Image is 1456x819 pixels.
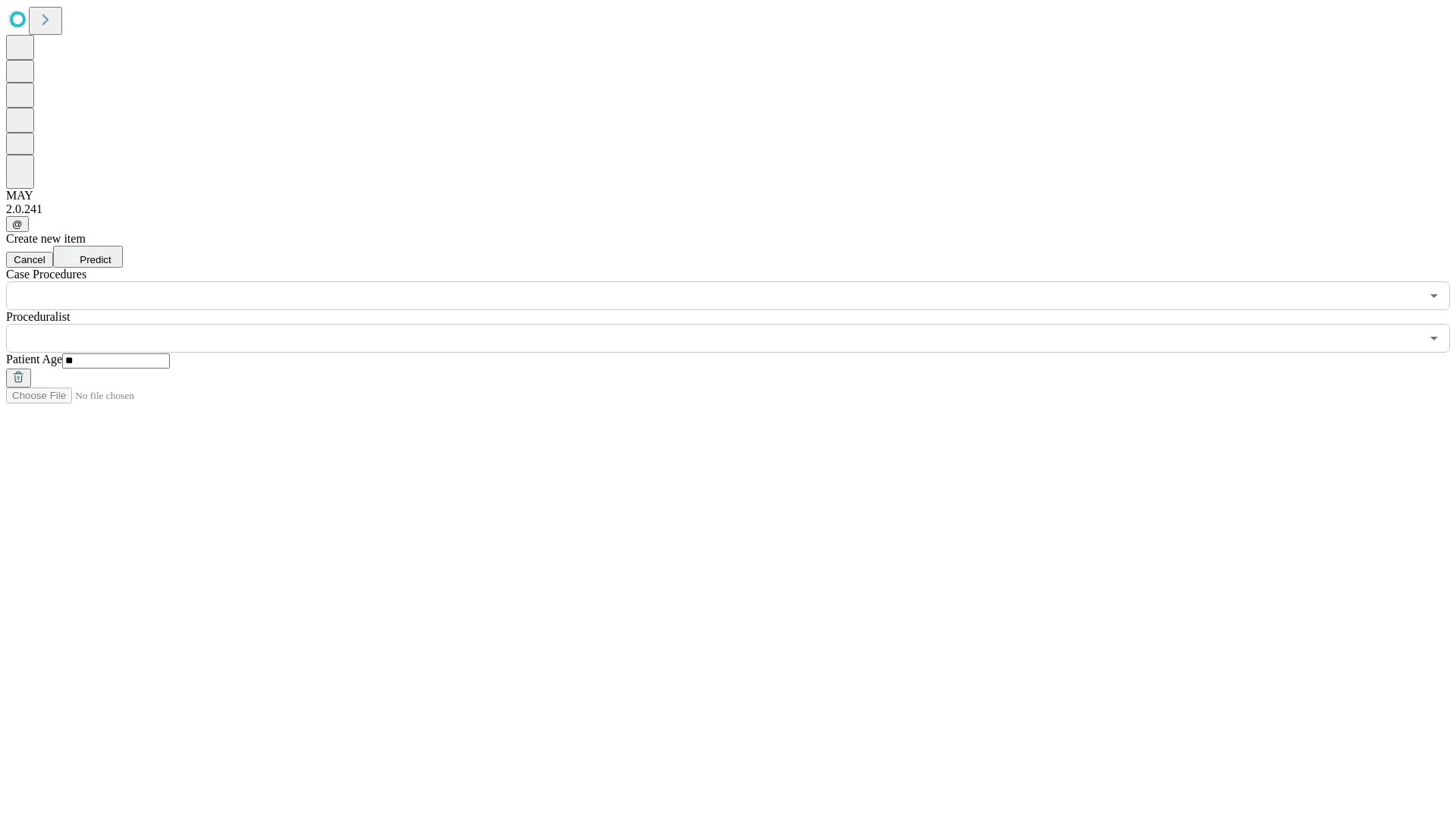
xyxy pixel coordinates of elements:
span: Scheduled Procedure [6,268,86,281]
span: @ [12,218,23,230]
button: Open [1423,328,1445,349]
button: Predict [53,246,123,268]
button: Open [1423,285,1445,306]
span: Create new item [6,232,86,245]
span: Cancel [14,254,45,265]
span: Predict [80,254,111,265]
span: Patient Age [6,353,62,366]
div: 2.0.241 [6,202,1450,216]
div: MAY [6,189,1450,202]
button: Cancel [6,252,53,268]
span: Proceduralist [6,310,70,323]
button: @ [6,216,29,232]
